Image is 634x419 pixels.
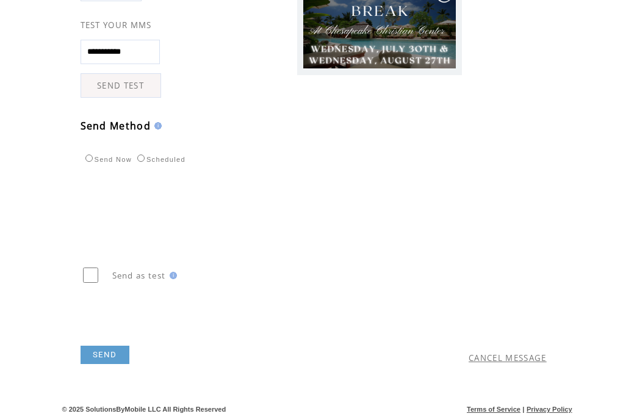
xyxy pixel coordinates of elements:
[527,406,572,413] a: Privacy Policy
[151,122,162,129] img: help.gif
[112,270,166,281] span: Send as test
[134,156,186,163] label: Scheduled
[81,73,161,98] a: SEND TEST
[81,20,152,31] span: TEST YOUR MMS
[82,156,132,163] label: Send Now
[469,352,547,363] a: CANCEL MESSAGE
[81,119,151,133] span: Send Method
[85,155,93,162] input: Send Now
[81,346,129,364] a: SEND
[522,406,524,413] span: |
[62,406,226,413] span: © 2025 SolutionsByMobile LLC All Rights Reserved
[467,406,521,413] a: Terms of Service
[166,272,177,279] img: help.gif
[137,155,145,162] input: Scheduled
